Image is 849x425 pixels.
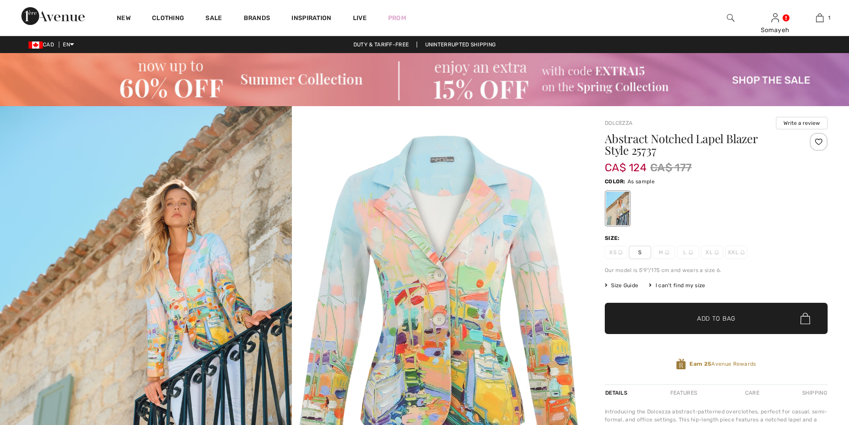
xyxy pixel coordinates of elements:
span: XS [605,246,627,259]
img: My Bag [816,12,824,23]
img: ring-m.svg [665,250,669,255]
img: ring-m.svg [689,250,693,255]
span: Inspiration [291,14,331,24]
a: Brands [244,14,271,24]
img: Canadian Dollar [29,41,43,49]
div: Size: [605,234,622,242]
div: Our model is 5'9"/175 cm and wears a size 6. [605,266,828,274]
span: XXL [725,246,747,259]
a: Sale [205,14,222,24]
img: My Info [771,12,779,23]
a: Sign In [771,13,779,22]
button: Add to Bag [605,303,828,334]
a: 1 [798,12,841,23]
a: New [117,14,131,24]
span: CA$ 177 [650,160,692,176]
div: Care [738,385,767,401]
span: M [653,246,675,259]
span: Avenue Rewards [689,360,756,368]
img: Avenue Rewards [676,358,686,370]
span: S [629,246,651,259]
span: L [677,246,699,259]
span: CA$ 124 [605,153,647,174]
img: search the website [727,12,734,23]
img: 1ère Avenue [21,7,85,25]
button: Write a review [776,117,828,129]
span: XL [701,246,723,259]
span: 1 [828,14,830,22]
img: ring-m.svg [618,250,623,255]
div: Shipping [800,385,828,401]
span: EN [63,41,74,48]
div: Somayeh [753,25,797,35]
h1: Abstract Notched Lapel Blazer Style 25737 [605,133,791,156]
img: ring-m.svg [714,250,719,255]
strong: Earn 25 [689,361,711,367]
div: As sample [606,192,629,225]
div: Details [605,385,630,401]
span: Add to Bag [697,314,735,323]
div: Features [663,385,705,401]
span: Size Guide [605,281,638,289]
span: CAD [29,41,57,48]
a: Dolcezza [605,120,632,126]
div: I can't find my size [649,281,705,289]
a: Live [353,13,367,23]
a: Clothing [152,14,184,24]
a: Prom [388,13,406,23]
span: As sample [628,178,655,185]
span: Color: [605,178,626,185]
img: ring-m.svg [740,250,745,255]
img: Bag.svg [800,313,810,324]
